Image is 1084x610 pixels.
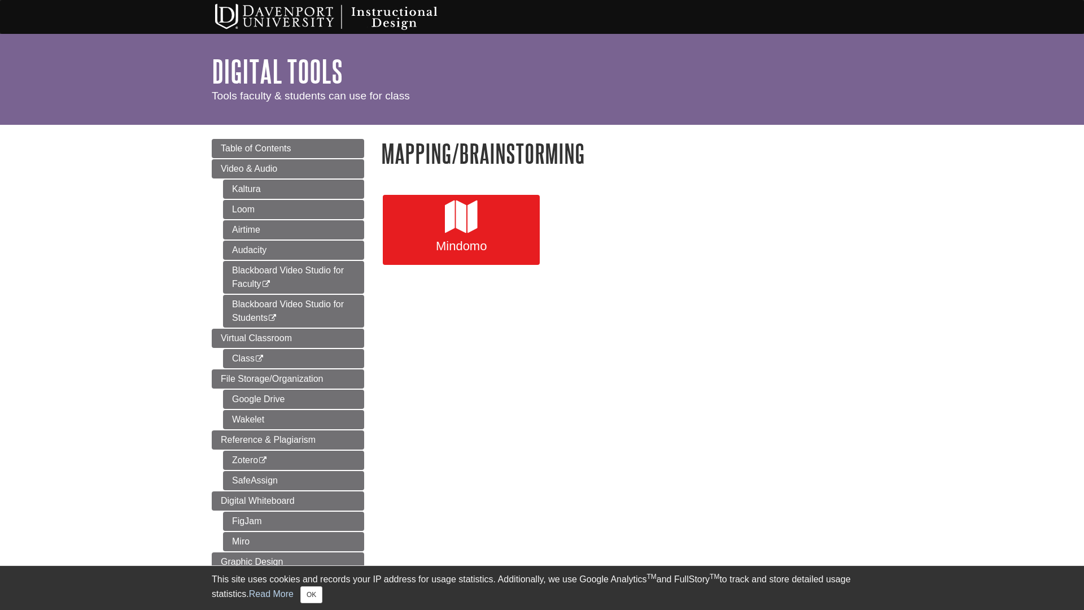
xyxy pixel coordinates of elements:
i: This link opens in a new window [268,315,277,322]
i: This link opens in a new window [255,355,264,363]
a: Loom [223,200,364,219]
a: Virtual Classroom [212,329,364,348]
button: Close [300,586,322,603]
a: Zotero [223,451,364,470]
a: Table of Contents [212,139,364,158]
i: This link opens in a new window [261,281,271,288]
a: Miro [223,532,364,551]
a: Digital Tools [212,54,343,89]
sup: TM [710,573,719,581]
span: File Storage/Organization [221,374,323,384]
a: Digital Whiteboard [212,491,364,511]
a: Blackboard Video Studio for Students [223,295,364,328]
a: Reference & Plagiarism [212,430,364,450]
span: Video & Audio [221,164,277,173]
span: Table of Contents [221,143,291,153]
span: Reference & Plagiarism [221,435,316,445]
i: This link opens in a new window [258,457,268,464]
a: Wakelet [223,410,364,429]
a: Airtime [223,220,364,239]
a: Graphic Design [212,552,364,572]
span: Mindomo [391,239,531,254]
span: Graphic Design [221,557,283,567]
a: Blackboard Video Studio for Faculty [223,261,364,294]
div: This site uses cookies and records your IP address for usage statistics. Additionally, we use Goo... [212,573,872,603]
a: Class [223,349,364,368]
a: Google Drive [223,390,364,409]
sup: TM [646,573,656,581]
h1: Mapping/Brainstorming [381,139,872,168]
a: Kaltura [223,180,364,199]
a: Read More [249,589,294,599]
img: Davenport University Instructional Design [206,3,477,31]
a: File Storage/Organization [212,369,364,389]
span: Virtual Classroom [221,333,292,343]
a: Audacity [223,241,364,260]
span: Digital Whiteboard [221,496,295,506]
a: FigJam [223,512,364,531]
span: Tools faculty & students can use for class [212,90,410,102]
a: Mindomo [383,195,540,265]
a: SafeAssign [223,471,364,490]
a: Video & Audio [212,159,364,178]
